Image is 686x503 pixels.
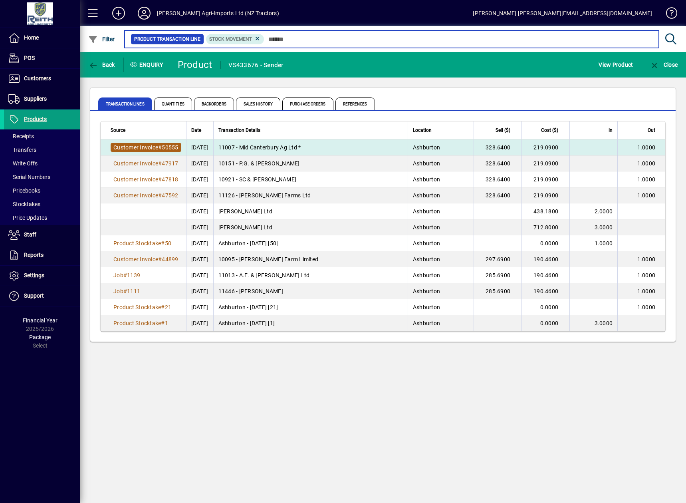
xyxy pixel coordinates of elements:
[24,116,47,122] span: Products
[24,231,36,238] span: Staff
[637,144,656,151] span: 1.0000
[4,225,80,245] a: Staff
[4,69,80,89] a: Customers
[648,58,680,72] button: Close
[29,334,51,340] span: Package
[637,288,656,294] span: 1.0000
[595,224,613,231] span: 3.0000
[521,251,569,267] td: 190.4600
[134,35,200,43] span: Product Transaction Line
[186,251,213,267] td: [DATE]
[236,97,280,110] span: Sales History
[637,160,656,167] span: 1.0000
[191,126,201,135] span: Date
[111,126,125,135] span: Source
[474,283,521,299] td: 285.6900
[186,139,213,155] td: [DATE]
[165,240,172,247] span: 50
[23,317,57,324] span: Financial Year
[521,219,569,235] td: 712.8000
[213,315,408,331] td: Ashburton - [DATE] [1]
[413,240,440,247] span: Ashburton
[8,147,36,153] span: Transfers
[111,175,181,184] a: Customer Invoice#47818
[8,133,34,139] span: Receipts
[479,126,517,135] div: Sell ($)
[131,6,157,20] button: Profile
[24,55,35,61] span: POS
[98,97,152,110] span: Transaction Lines
[521,299,569,315] td: 0.0000
[158,176,162,183] span: #
[111,303,174,312] a: Product Stocktake#21
[161,320,165,326] span: #
[154,97,192,110] span: Quantities
[637,272,656,278] span: 1.0000
[413,304,440,310] span: Ashburton
[113,176,158,183] span: Customer Invoice
[127,272,140,278] span: 1139
[4,170,80,184] a: Serial Numbers
[521,155,569,171] td: 219.0900
[521,315,569,331] td: 0.0000
[113,272,123,278] span: Job
[186,235,213,251] td: [DATE]
[637,176,656,183] span: 1.0000
[186,267,213,283] td: [DATE]
[24,252,44,258] span: Reports
[521,283,569,299] td: 190.4600
[218,126,260,135] span: Transaction Details
[4,89,80,109] a: Suppliers
[213,299,408,315] td: Ashburton - [DATE] [21]
[413,288,440,294] span: Ashburton
[637,304,656,310] span: 1.0000
[162,256,178,262] span: 44899
[474,187,521,203] td: 328.6400
[335,97,375,110] span: References
[165,320,168,326] span: 1
[213,171,408,187] td: 10921 - SC & [PERSON_NAME]
[496,126,510,135] span: Sell ($)
[413,208,440,215] span: Ashburton
[158,192,162,199] span: #
[111,255,181,264] a: Customer Invoice#44899
[111,159,181,168] a: Customer Invoice#47917
[4,286,80,306] a: Support
[413,160,440,167] span: Ashburton
[4,48,80,68] a: POS
[282,97,333,110] span: Purchase Orders
[88,62,115,68] span: Back
[111,239,174,248] a: Product Stocktake#50
[113,304,161,310] span: Product Stocktake
[413,192,440,199] span: Ashburton
[213,283,408,299] td: 11446 - [PERSON_NAME]
[113,256,158,262] span: Customer Invoice
[4,157,80,170] a: Write Offs
[660,2,676,28] a: Knowledge Base
[161,240,165,247] span: #
[521,203,569,219] td: 438.1800
[4,28,80,48] a: Home
[206,34,264,44] mat-chip: Product Transaction Type: Stock movement
[162,192,178,199] span: 47592
[8,160,38,167] span: Write Offs
[474,155,521,171] td: 328.6400
[474,251,521,267] td: 297.6900
[213,267,408,283] td: 11013 - A.E. & [PERSON_NAME] Ltd
[157,7,279,20] div: [PERSON_NAME] Agri-Imports Ltd (NZ Tractors)
[24,95,47,102] span: Suppliers
[111,287,143,296] a: Job#1111
[413,126,432,135] span: Location
[113,320,161,326] span: Product Stocktake
[599,58,633,71] span: View Product
[8,174,50,180] span: Serial Numbers
[178,58,212,71] div: Product
[4,266,80,286] a: Settings
[8,215,47,221] span: Price Updates
[213,139,408,155] td: 11007 - Mid Canterbury Ag Ltd *
[213,251,408,267] td: 10095 - [PERSON_NAME] Farm Limited
[24,34,39,41] span: Home
[597,58,635,72] button: View Product
[86,58,117,72] button: Back
[113,240,161,247] span: Product Stocktake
